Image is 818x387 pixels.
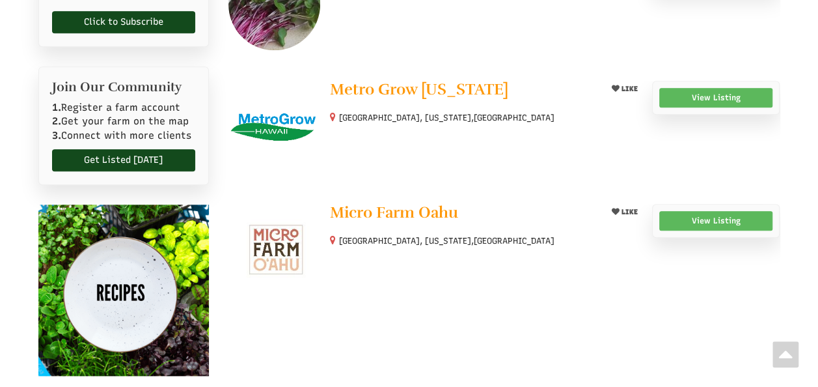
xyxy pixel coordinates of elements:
[330,81,596,101] a: Metro Grow [US_STATE]
[330,203,458,222] span: Micro Farm Oahu
[52,130,61,141] b: 3.
[339,113,554,122] small: [GEOGRAPHIC_DATA], [US_STATE],
[52,101,196,143] p: Register a farm account Get your farm on the map Connect with more clients
[228,81,320,173] img: Metro Grow Hawaii
[474,112,554,124] span: [GEOGRAPHIC_DATA]
[52,149,196,171] a: Get Listed [DATE]
[620,85,638,93] span: LIKE
[228,204,320,296] img: Micro Farm Oahu
[620,208,638,216] span: LIKE
[607,204,642,220] button: LIKE
[330,79,508,99] span: Metro Grow [US_STATE]
[659,88,773,107] a: View Listing
[52,80,196,94] h2: Join Our Community
[607,81,642,97] button: LIKE
[52,11,196,33] a: Click to Subscribe
[339,236,554,246] small: [GEOGRAPHIC_DATA], [US_STATE],
[659,211,773,231] a: View Listing
[52,102,61,113] b: 1.
[330,204,596,224] a: Micro Farm Oahu
[474,235,554,247] span: [GEOGRAPHIC_DATA]
[38,205,210,376] img: recipes
[52,115,61,127] b: 2.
